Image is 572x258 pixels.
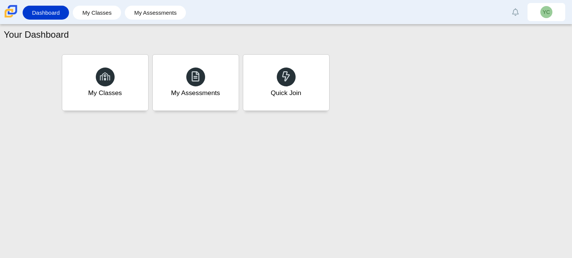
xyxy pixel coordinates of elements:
a: YC [528,3,565,21]
a: Dashboard [26,6,65,20]
div: My Classes [88,88,122,98]
a: My Assessments [152,54,239,111]
img: Carmen School of Science & Technology [3,3,19,19]
a: Alerts [507,4,524,20]
a: My Assessments [129,6,182,20]
div: My Assessments [171,88,220,98]
div: Quick Join [271,88,301,98]
span: YC [543,9,550,15]
a: My Classes [62,54,149,111]
h1: Your Dashboard [4,28,69,41]
a: My Classes [77,6,117,20]
a: Quick Join [243,54,330,111]
a: Carmen School of Science & Technology [3,14,19,20]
